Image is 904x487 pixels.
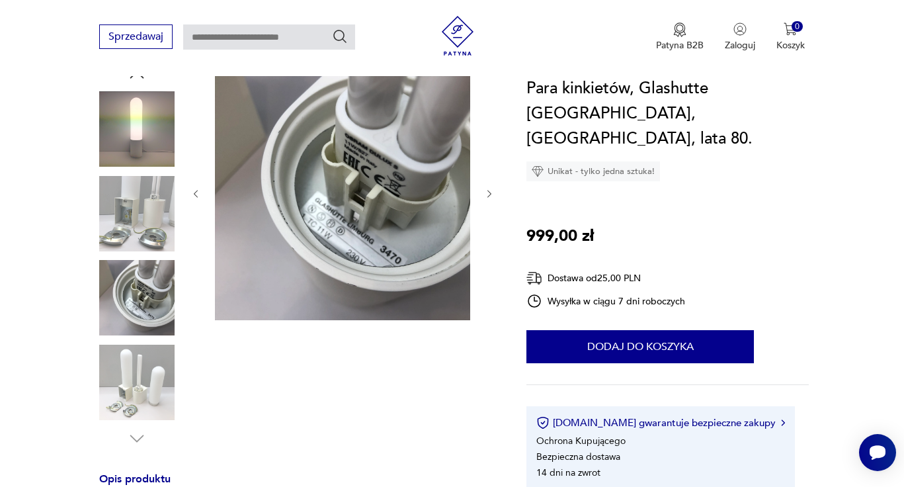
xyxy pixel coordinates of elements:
button: Zaloguj [725,22,755,52]
a: Ikona medaluPatyna B2B [656,22,704,52]
img: Patyna - sklep z meblami i dekoracjami vintage [438,16,477,56]
li: Ochrona Kupującego [536,435,626,447]
button: Patyna B2B [656,22,704,52]
p: Koszyk [776,39,805,52]
img: Ikona dostawy [526,270,542,287]
button: Sprzedawaj [99,24,173,49]
img: Zdjęcie produktu Para kinkietów, Glashutte Limburg, Niemcy, lata 80. [99,260,175,335]
li: Bezpieczna dostawa [536,451,620,463]
button: Dodaj do koszyka [526,330,754,363]
button: 0Koszyk [776,22,805,52]
img: Zdjęcie produktu Para kinkietów, Glashutte Limburg, Niemcy, lata 80. [99,176,175,251]
img: Ikona strzałki w prawo [781,420,785,426]
img: Ikona koszyka [784,22,797,36]
div: Dostawa od 25,00 PLN [526,270,685,287]
iframe: Smartsupp widget button [859,434,896,471]
img: Ikona certyfikatu [536,416,550,429]
div: Wysyłka w ciągu 7 dni roboczych [526,293,685,309]
div: Unikat - tylko jedna sztuka! [526,161,660,181]
li: 14 dni na zwrot [536,466,600,479]
h1: Para kinkietów, Glashutte [GEOGRAPHIC_DATA], [GEOGRAPHIC_DATA], lata 80. [526,76,809,152]
img: Ikona medalu [673,22,686,37]
img: Zdjęcie produktu Para kinkietów, Glashutte Limburg, Niemcy, lata 80. [215,65,470,320]
img: Zdjęcie produktu Para kinkietów, Glashutte Limburg, Niemcy, lata 80. [99,345,175,420]
a: Sprzedawaj [99,33,173,42]
button: [DOMAIN_NAME] gwarantuje bezpieczne zakupy [536,416,784,429]
p: Patyna B2B [656,39,704,52]
div: 0 [792,21,803,32]
img: Ikonka użytkownika [733,22,747,36]
img: Ikona diamentu [532,165,544,177]
p: 999,00 zł [526,224,594,249]
img: Zdjęcie produktu Para kinkietów, Glashutte Limburg, Niemcy, lata 80. [99,91,175,167]
button: Szukaj [332,28,348,44]
p: Zaloguj [725,39,755,52]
